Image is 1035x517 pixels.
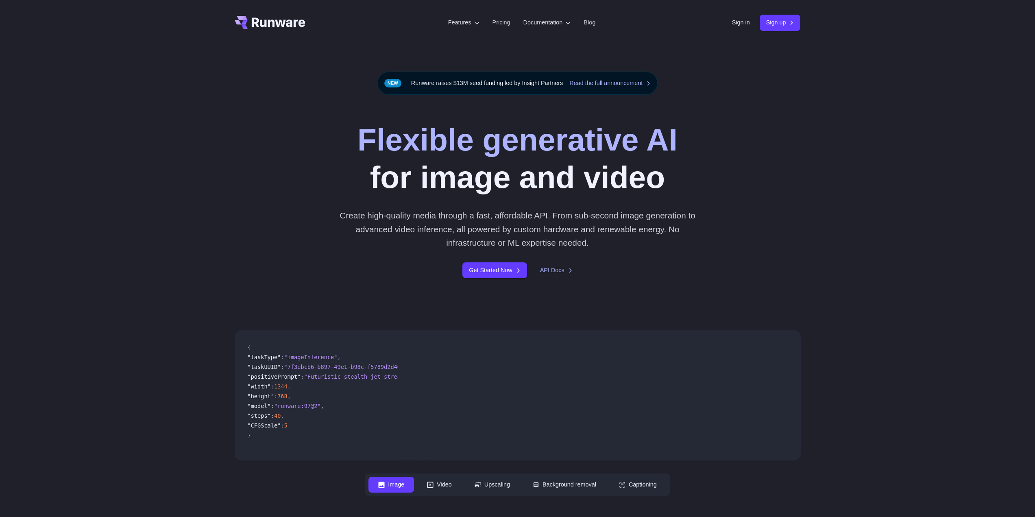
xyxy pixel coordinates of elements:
span: : [271,403,274,409]
span: "CFGScale" [248,422,281,429]
div: Runware raises $13M seed funding led by Insight Partners [377,72,658,95]
span: 40 [274,412,281,419]
span: : [281,364,284,370]
button: Image [368,477,414,493]
span: { [248,344,251,351]
a: Blog [584,18,595,27]
label: Features [448,18,479,27]
a: Get Started Now [462,262,527,278]
span: : [281,354,284,360]
button: Background removal [523,477,606,493]
button: Captioning [609,477,667,493]
span: "taskUUID" [248,364,281,370]
label: Documentation [523,18,571,27]
span: , [321,403,324,409]
span: , [288,393,291,399]
span: "model" [248,403,271,409]
span: 768 [277,393,288,399]
span: "Futuristic stealth jet streaking through a neon-lit cityscape with glowing purple exhaust" [304,373,607,380]
strong: Flexible generative AI [357,122,678,157]
span: : [271,412,274,419]
a: Pricing [492,18,510,27]
a: Sign in [732,18,750,27]
p: Create high-quality media through a fast, affordable API. From sub-second image generation to adv... [336,209,699,249]
a: Sign up [760,15,801,31]
button: Upscaling [465,477,520,493]
a: Read the full announcement [569,79,651,88]
a: API Docs [540,266,573,275]
span: "positivePrompt" [248,373,301,380]
span: "height" [248,393,274,399]
span: , [281,412,284,419]
span: } [248,432,251,438]
span: "7f3ebcb6-b897-49e1-b98c-f5789d2d40d7" [284,364,411,370]
span: : [274,393,277,399]
h1: for image and video [357,121,678,196]
span: : [301,373,304,380]
span: "width" [248,383,271,390]
span: : [271,383,274,390]
a: Go to / [235,16,305,29]
span: "imageInference" [284,354,338,360]
span: "steps" [248,412,271,419]
button: Video [417,477,462,493]
span: "taskType" [248,354,281,360]
span: , [337,354,340,360]
span: , [288,383,291,390]
span: : [281,422,284,429]
span: 5 [284,422,288,429]
span: "runware:97@2" [274,403,321,409]
span: 1344 [274,383,288,390]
